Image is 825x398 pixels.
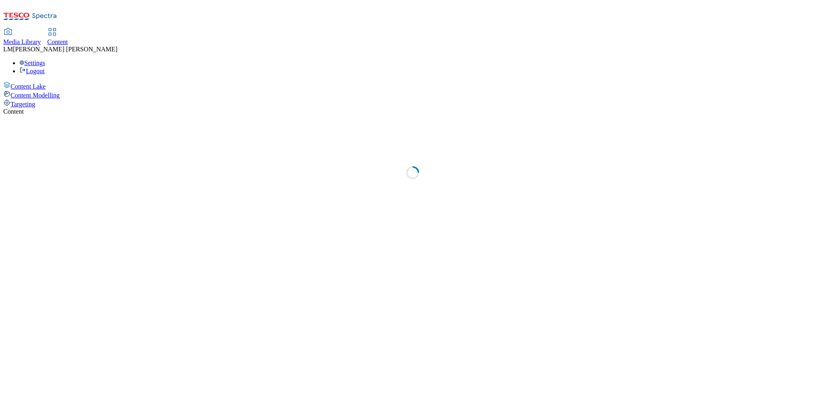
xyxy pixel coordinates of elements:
span: [PERSON_NAME] [PERSON_NAME] [13,46,117,53]
span: Media Library [3,38,41,45]
span: Content Modelling [11,92,60,99]
a: Logout [19,68,45,74]
span: Targeting [11,101,35,108]
a: Settings [19,59,45,66]
a: Content Lake [3,81,822,90]
a: Content Modelling [3,90,822,99]
a: Content [47,29,68,46]
span: Content Lake [11,83,46,90]
a: Targeting [3,99,822,108]
span: LM [3,46,13,53]
a: Media Library [3,29,41,46]
span: Content [47,38,68,45]
div: Content [3,108,822,115]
